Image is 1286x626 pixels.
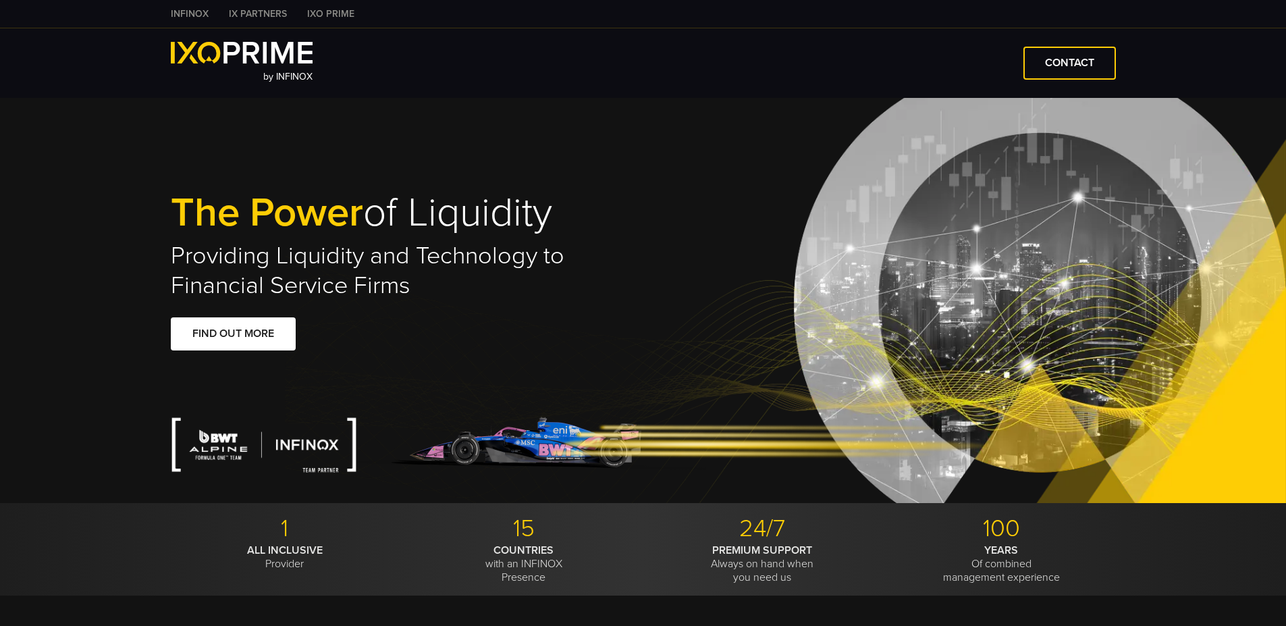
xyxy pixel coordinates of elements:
a: IXO PRIME [297,7,365,21]
p: Of combined management experience [887,544,1116,584]
span: by INFINOX [263,71,313,82]
p: Provider [171,544,400,571]
a: CONTACT [1023,47,1116,80]
p: Always on hand when you need us [648,544,877,584]
h2: Providing Liquidity and Technology to Financial Service Firms [171,241,643,301]
span: The Power [171,188,363,237]
strong: PREMIUM SUPPORT [712,544,812,557]
strong: YEARS [984,544,1018,557]
a: FIND OUT MORE [171,317,296,350]
p: 24/7 [648,514,877,544]
strong: ALL INCLUSIVE [247,544,323,557]
a: INFINOX [161,7,219,21]
a: IX PARTNERS [219,7,297,21]
p: with an INFINOX Presence [409,544,638,584]
a: by INFINOX [171,42,313,84]
p: 100 [887,514,1116,544]
p: 1 [171,514,400,544]
h1: of Liquidity [171,192,643,234]
strong: COUNTRIES [493,544,554,557]
p: 15 [409,514,638,544]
